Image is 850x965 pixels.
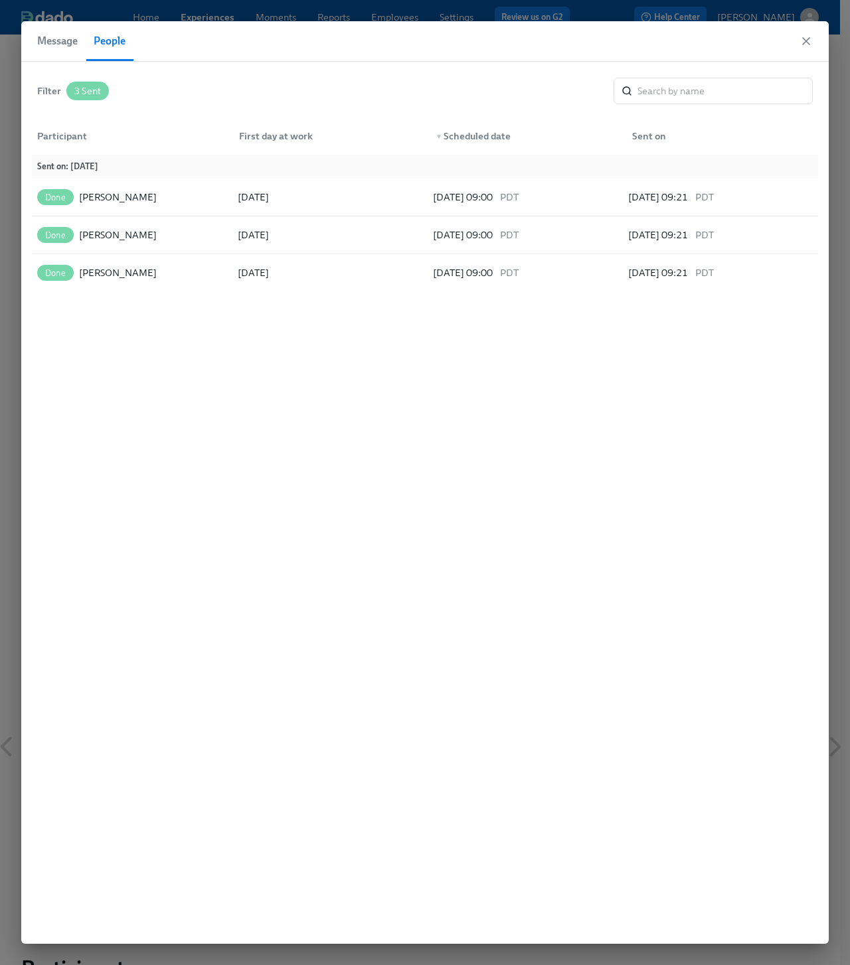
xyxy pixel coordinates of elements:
[693,189,714,205] span: PDT
[628,189,813,205] div: [DATE] 09:21
[234,128,425,144] div: First day at work
[433,265,618,281] div: [DATE] 09:00
[693,227,714,243] span: PDT
[37,268,74,278] span: Done
[498,227,519,243] span: PDT
[37,230,74,240] span: Done
[627,128,818,144] div: Sent on
[622,123,818,149] div: Sent on
[430,128,622,144] div: Scheduled date
[79,265,157,281] div: [PERSON_NAME]
[37,84,61,98] div: Filter
[66,86,109,96] span: 3 Sent
[436,133,442,140] span: ▼
[637,78,813,104] input: Search by name
[235,265,425,281] div: [DATE]
[498,189,519,205] span: PDT
[425,123,622,149] div: ▼Scheduled date
[628,265,813,281] div: [DATE] 09:21
[433,227,618,243] div: [DATE] 09:00
[433,189,618,205] div: [DATE] 09:00
[693,265,714,281] span: PDT
[235,189,425,205] div: [DATE]
[79,189,157,205] div: [PERSON_NAME]
[79,227,157,243] div: [PERSON_NAME]
[94,32,126,50] span: People
[32,128,228,144] div: Participant
[37,160,813,173] div: Sent on: [DATE]
[498,265,519,281] span: PDT
[628,227,813,243] div: [DATE] 09:21
[32,123,228,149] div: Participant
[235,227,425,243] div: [DATE]
[37,32,78,50] span: Message
[228,123,425,149] div: First day at work
[37,192,74,202] span: Done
